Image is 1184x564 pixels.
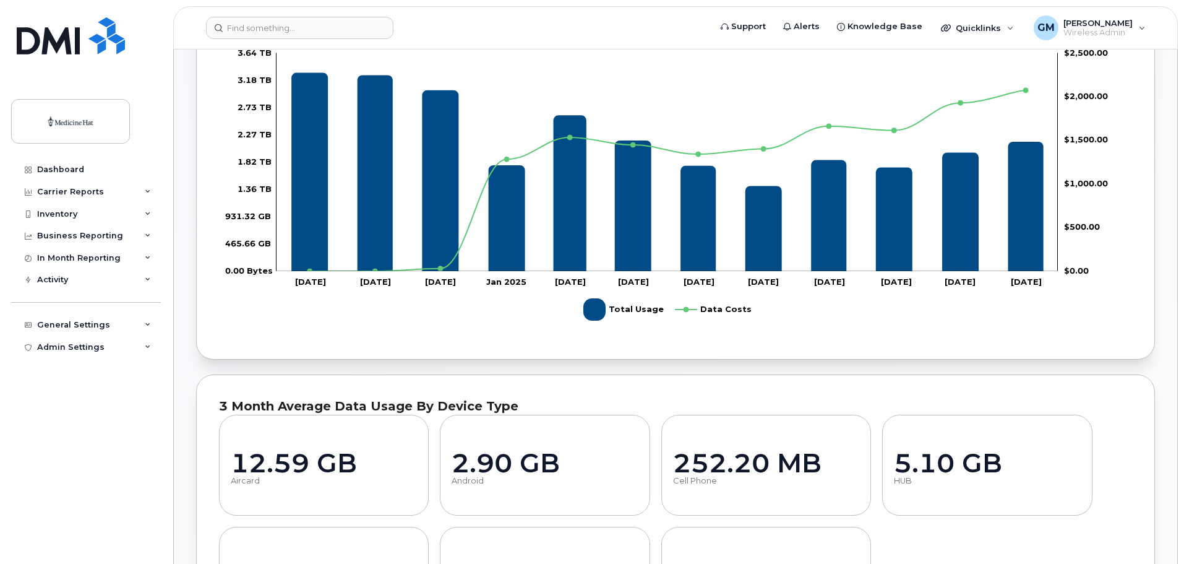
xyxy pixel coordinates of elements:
[486,276,526,286] tspan: Jan 2025
[225,238,271,248] g: 0.00 Bytes
[1064,91,1108,101] tspan: $2,000.00
[712,14,774,39] a: Support
[238,74,272,84] g: 0.00 Bytes
[1064,47,1108,57] tspan: $2,500.00
[206,17,393,39] input: Find something...
[238,102,272,111] g: 0.00 Bytes
[794,20,820,33] span: Alerts
[238,183,272,193] tspan: 1.36 TB
[828,14,931,39] a: Knowledge Base
[231,476,417,486] div: Aircard
[932,15,1023,40] div: Quicklinks
[1063,18,1133,28] span: [PERSON_NAME]
[238,47,272,57] g: 0.00 Bytes
[731,20,766,33] span: Support
[238,47,272,57] tspan: 3.64 TB
[225,210,271,220] g: 0.00 Bytes
[956,23,1001,33] span: Quicklinks
[225,238,271,248] tspan: 465.66 GB
[748,276,779,286] tspan: [DATE]
[673,449,859,478] div: 252.20 MB
[238,74,272,84] tspan: 3.18 TB
[583,293,664,326] g: Total Usage
[1037,20,1055,35] span: GM
[1064,265,1089,275] tspan: $0.00
[238,129,272,139] g: 0.00 Bytes
[555,276,586,286] tspan: [DATE]
[225,265,273,275] tspan: 0.00 Bytes
[231,449,417,478] div: 12.59 GB
[894,476,1080,486] div: HUB
[225,210,271,220] tspan: 931.32 GB
[894,449,1080,478] div: 5.10 GB
[945,276,976,286] tspan: [DATE]
[684,276,714,286] tspan: [DATE]
[675,293,752,326] g: Data Costs
[847,20,922,33] span: Knowledge Base
[1064,178,1108,188] tspan: $1,000.00
[360,276,391,286] tspan: [DATE]
[238,156,272,166] tspan: 1.82 TB
[673,476,859,486] div: Cell Phone
[1064,134,1108,144] tspan: $1,500.00
[452,449,638,478] div: 2.90 GB
[238,183,272,193] g: 0.00 Bytes
[1063,28,1133,38] span: Wireless Admin
[881,276,912,286] tspan: [DATE]
[238,129,272,139] tspan: 2.27 TB
[452,476,638,486] div: Android
[1064,134,1108,144] g: $0.00
[774,14,828,39] a: Alerts
[238,102,272,111] tspan: 2.73 TB
[1064,91,1108,101] g: $0.00
[814,276,845,286] tspan: [DATE]
[618,276,649,286] tspan: [DATE]
[238,156,272,166] g: 0.00 Bytes
[295,276,326,286] tspan: [DATE]
[1011,276,1042,286] tspan: [DATE]
[219,397,1132,415] div: 3 month average data usage by device type
[1064,222,1100,232] g: $0.00
[291,72,1044,271] g: Total Usage
[583,293,752,326] g: Legend
[225,47,1108,325] g: Chart
[1064,222,1100,232] tspan: $500.00
[1064,178,1108,188] g: $0.00
[1025,15,1154,40] div: Geila Martin
[425,276,456,286] tspan: [DATE]
[1064,47,1108,57] g: $0.00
